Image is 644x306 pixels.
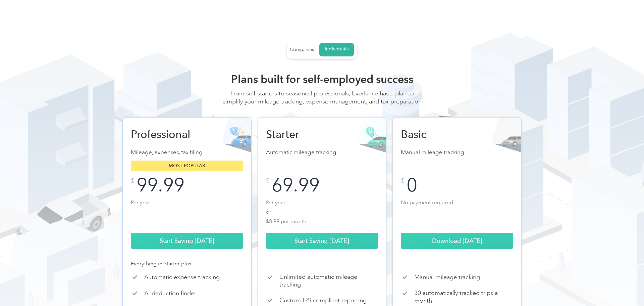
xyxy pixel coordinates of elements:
div: 0 [407,178,417,192]
div: Individuals [325,46,348,52]
a: Download [DATE] [401,233,513,249]
p: Manual mileage tracking [414,273,480,281]
p: Per year or $8.99 per month [266,198,378,225]
p: Automatic mileage tracking [266,148,378,157]
h2: Professional [131,128,201,141]
div: 69.99 [272,178,320,192]
a: Start Saving [DATE] [131,233,243,249]
a: Start Saving [DATE] [266,233,378,249]
p: Automatic expense tracking [144,273,220,281]
p: Custom IRS compliant reporting [279,297,367,304]
div: Everything in Starter plus: [131,260,243,268]
div: Most popular [131,161,243,171]
h2: Basic [401,128,471,141]
div: $ [131,178,135,184]
h2: Starter [266,128,336,141]
div: From self-starters to seasoned professionals, Everlance has a plan to simplify your mileage track... [221,89,423,112]
div: $ [266,178,270,184]
div: $ [401,178,405,184]
div: Companies [290,47,314,53]
p: 30 automatically tracked trips a month [414,289,513,304]
p: Mileage, expenses, tax filing [131,148,243,157]
div: 99.99 [137,178,184,192]
p: Unlimited automatic mileage tracking [279,273,378,288]
p: Per year [131,198,243,225]
p: No payment required [401,198,513,225]
p: Manual mileage tracking [401,148,513,157]
h2: Plans built for self-employed success [221,73,423,86]
p: AI deduction finder [144,290,196,297]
